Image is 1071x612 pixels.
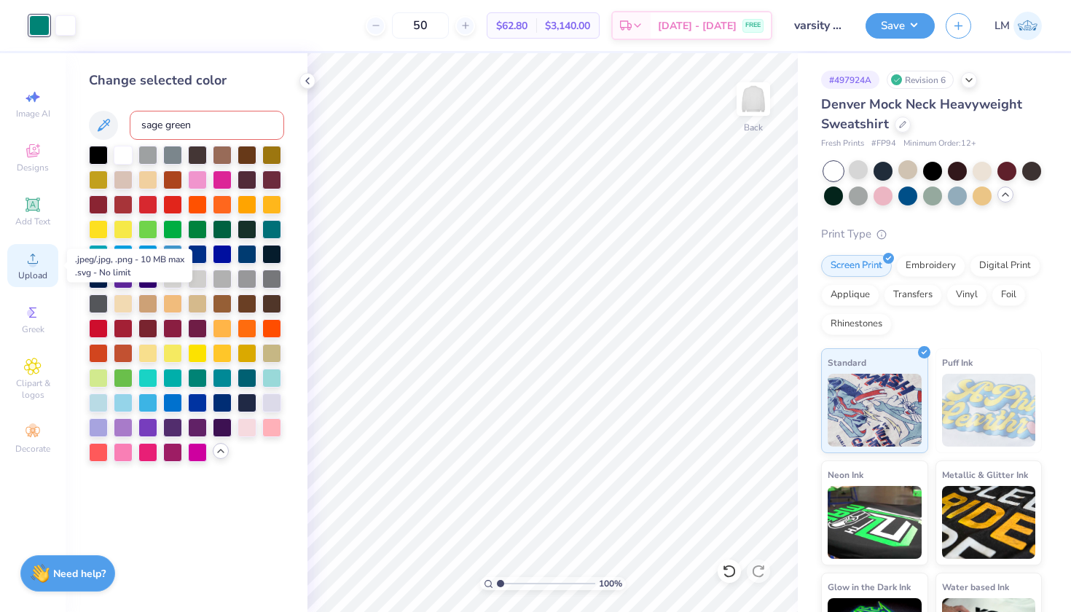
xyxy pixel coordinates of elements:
span: Add Text [15,216,50,227]
div: Screen Print [821,255,892,277]
span: Puff Ink [942,355,973,370]
div: Print Type [821,226,1042,243]
a: LM [994,12,1042,40]
span: Designs [17,162,49,173]
span: Greek [22,323,44,335]
div: .svg - No limit [75,266,184,279]
div: Digital Print [970,255,1040,277]
span: [DATE] - [DATE] [658,18,737,34]
div: Back [744,121,763,134]
span: Upload [18,270,47,281]
span: # FP94 [871,138,896,150]
span: Metallic & Glitter Ink [942,467,1028,482]
img: Metallic & Glitter Ink [942,486,1036,559]
span: Clipart & logos [7,377,58,401]
span: Image AI [16,108,50,119]
div: Applique [821,284,879,306]
div: # 497924A [821,71,879,89]
span: Denver Mock Neck Heavyweight Sweatshirt [821,95,1022,133]
span: Minimum Order: 12 + [903,138,976,150]
div: Foil [992,284,1026,306]
div: Transfers [884,284,942,306]
input: Untitled Design [783,11,855,40]
span: 100 % [599,577,622,590]
div: .jpeg/.jpg, .png - 10 MB max [75,253,184,266]
input: – – [392,12,449,39]
div: Change selected color [89,71,284,90]
div: Vinyl [946,284,987,306]
img: Standard [828,374,922,447]
span: LM [994,17,1010,34]
span: Neon Ink [828,467,863,482]
span: Glow in the Dark Ink [828,579,911,595]
span: Water based Ink [942,579,1009,595]
span: $62.80 [496,18,527,34]
img: Lauren Mcdougal [1013,12,1042,40]
span: Standard [828,355,866,370]
span: Fresh Prints [821,138,864,150]
img: Puff Ink [942,374,1036,447]
div: Embroidery [896,255,965,277]
div: Rhinestones [821,313,892,335]
strong: Need help? [53,567,106,581]
span: Decorate [15,443,50,455]
img: Back [739,85,768,114]
img: Neon Ink [828,486,922,559]
div: Revision 6 [887,71,954,89]
input: e.g. 7428 c [130,111,284,140]
span: FREE [745,20,761,31]
span: $3,140.00 [545,18,590,34]
button: Save [866,13,935,39]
